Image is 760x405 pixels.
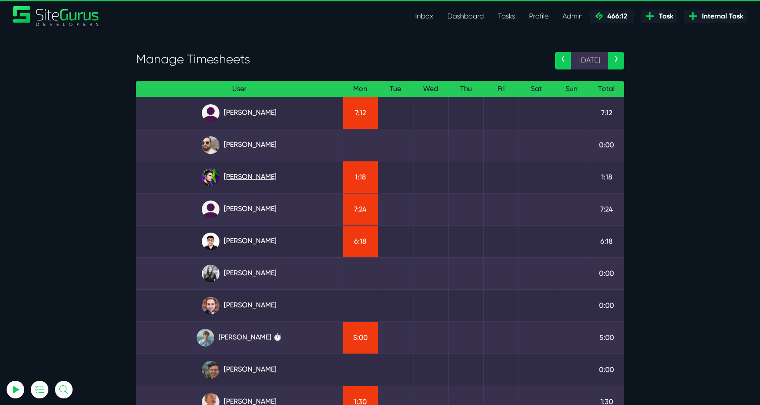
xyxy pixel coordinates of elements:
a: Inbox [408,7,440,25]
a: Task [641,10,677,23]
td: 1:18 [589,161,624,193]
td: 0:00 [589,289,624,321]
img: default_qrqg0b.png [202,104,219,122]
span: [DATE] [571,52,608,69]
th: Sun [554,81,589,97]
img: rxuxidhawjjb44sgel4e.png [202,168,219,186]
input: Email [29,103,125,123]
h3: Manage Timesheets [136,52,542,67]
a: [PERSON_NAME] [143,168,336,186]
th: Total [589,81,624,97]
td: 7:24 [589,193,624,225]
th: Fri [483,81,519,97]
td: 6:18 [343,225,378,257]
th: Mon [343,81,378,97]
a: › [608,52,624,69]
img: tfogtqcjwjterk6idyiu.jpg [202,297,219,314]
img: default_qrqg0b.png [202,201,219,218]
td: 0:00 [589,129,624,161]
img: tkl4csrki1nqjgf0pb1z.png [197,329,214,347]
a: [PERSON_NAME] ⏱️ [143,329,336,347]
td: 7:24 [343,193,378,225]
th: Thu [448,81,483,97]
th: Tue [378,81,413,97]
a: Internal Task [684,10,747,23]
button: Log In [29,155,125,174]
td: 5:00 [589,321,624,354]
img: ublsy46zpoyz6muduycb.jpg [202,136,219,154]
td: 6:18 [589,225,624,257]
a: [PERSON_NAME] [143,361,336,379]
a: Dashboard [440,7,491,25]
td: 7:12 [343,97,378,129]
span: 466:12 [604,12,627,20]
a: [PERSON_NAME] [143,265,336,282]
a: [PERSON_NAME] [143,233,336,250]
a: Admin [555,7,590,25]
a: Profile [522,7,555,25]
span: Internal Task [698,11,743,22]
td: 7:12 [589,97,624,129]
a: 466:12 [590,10,634,23]
th: User [136,81,343,97]
td: 5:00 [343,321,378,354]
th: Wed [413,81,448,97]
a: [PERSON_NAME] [143,297,336,314]
td: 0:00 [589,257,624,289]
img: Sitegurus Logo [13,6,99,26]
span: Task [655,11,673,22]
a: [PERSON_NAME] [143,104,336,122]
img: rgqpcqpgtbr9fmz9rxmm.jpg [202,265,219,282]
img: xv1kmavyemxtguplm5ir.png [202,233,219,250]
td: 1:18 [343,161,378,193]
a: [PERSON_NAME] [143,136,336,154]
a: ‹ [555,52,571,69]
img: esb8jb8dmrsykbqurfoz.jpg [202,361,219,379]
a: Tasks [491,7,522,25]
a: [PERSON_NAME] [143,201,336,218]
th: Sat [519,81,554,97]
a: SiteGurus [13,6,99,26]
td: 0:00 [589,354,624,386]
